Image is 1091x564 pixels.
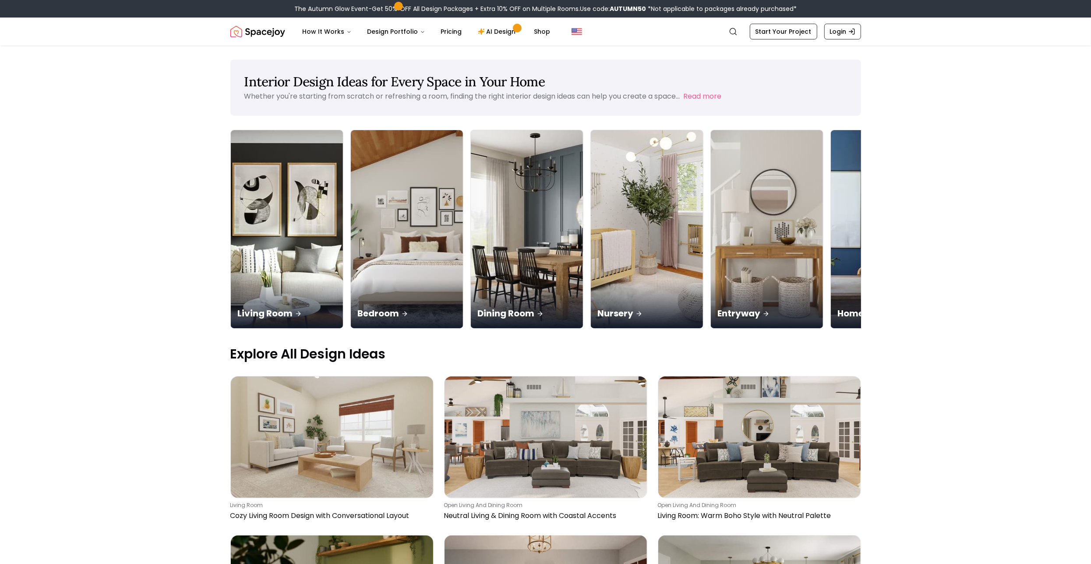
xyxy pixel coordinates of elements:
a: Start Your Project [750,24,817,39]
p: Home Office [838,307,936,319]
a: Home OfficeHome Office [830,130,943,329]
img: Cozy Living Room Design with Conversational Layout [231,376,433,498]
a: AI Design [471,23,526,40]
p: Cozy Living Room Design with Conversational Layout [230,511,430,521]
img: Entryway [711,130,823,328]
a: BedroomBedroom [350,130,463,329]
p: open living and dining room [658,502,858,509]
img: Living Room: Warm Boho Style with Neutral Palette [658,376,861,498]
a: Login [824,24,861,39]
div: The Autumn Glow Event-Get 50% OFF All Design Packages + Extra 10% OFF on Multiple Rooms. [294,4,797,13]
img: Dining Room [471,130,583,328]
p: Nursery [598,307,696,319]
a: Spacejoy [230,23,285,40]
img: Living Room [231,130,343,328]
p: Living Room [238,307,336,319]
nav: Global [230,18,861,46]
span: Use code: [580,4,646,13]
img: Home Office [831,130,943,328]
p: Neutral Living & Dining Room with Coastal Accents [444,511,644,521]
nav: Main [296,23,558,40]
a: Cozy Living Room Design with Conversational Layoutliving roomCozy Living Room Design with Convers... [230,376,434,525]
p: living room [230,502,430,509]
p: Bedroom [358,307,456,319]
a: NurseryNursery [590,130,703,329]
button: Read more [684,91,722,102]
span: *Not applicable to packages already purchased* [646,4,797,13]
img: Spacejoy Logo [230,23,285,40]
button: Design Portfolio [360,23,432,40]
p: Entryway [718,307,816,319]
p: Living Room: Warm Boho Style with Neutral Palette [658,511,858,521]
a: Living RoomLiving Room [230,130,343,329]
h1: Interior Design Ideas for Every Space in Your Home [244,74,847,89]
p: Explore All Design Ideas [230,346,861,362]
button: How It Works [296,23,359,40]
a: Pricing [434,23,469,40]
img: Neutral Living & Dining Room with Coastal Accents [445,376,647,498]
a: Dining RoomDining Room [470,130,583,329]
a: EntrywayEntryway [710,130,823,329]
p: Whether you're starting from scratch or refreshing a room, finding the right interior design idea... [244,91,680,101]
p: Dining Room [478,307,576,319]
a: Shop [527,23,558,40]
img: Bedroom [351,130,463,328]
b: AUTUMN50 [610,4,646,13]
p: open living and dining room [444,502,644,509]
a: Living Room: Warm Boho Style with Neutral Paletteopen living and dining roomLiving Room: Warm Boh... [658,376,861,525]
img: United States [572,26,582,37]
img: Nursery [591,130,703,328]
a: Neutral Living & Dining Room with Coastal Accentsopen living and dining roomNeutral Living & Dini... [444,376,647,525]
